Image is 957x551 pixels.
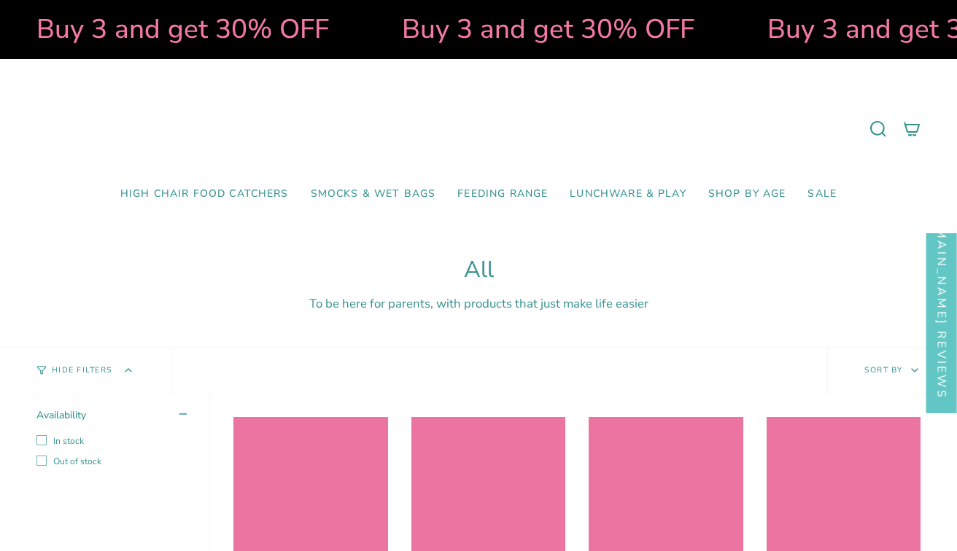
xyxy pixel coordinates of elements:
[36,257,921,284] h1: All
[926,169,957,413] div: Click to open Judge.me floating reviews tab
[36,408,86,422] span: Availability
[827,348,957,393] button: Sort by
[17,11,309,47] strong: Buy 3 and get 30% OFF
[52,367,112,375] span: Hide Filters
[109,177,300,211] a: High Chair Food Catchers
[309,295,648,312] span: To be here for parents, with products that just make life easier
[457,188,548,200] span: Feeding Range
[36,435,187,447] label: In stock
[353,81,605,177] a: Mumma’s Little Helpers
[559,177,697,211] a: Lunchware & Play
[864,364,903,375] span: Sort by
[36,456,187,467] label: Out of stock
[446,177,559,211] a: Feeding Range
[311,188,436,200] span: Smocks & Wet Bags
[708,188,786,200] span: Shop by Age
[807,188,837,200] span: SALE
[300,177,447,211] a: Smocks & Wet Bags
[382,11,675,47] strong: Buy 3 and get 30% OFF
[697,177,797,211] a: Shop by Age
[36,408,187,426] summary: Availability
[120,188,289,200] span: High Chair Food Catchers
[797,177,848,211] a: SALE
[570,188,686,200] span: Lunchware & Play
